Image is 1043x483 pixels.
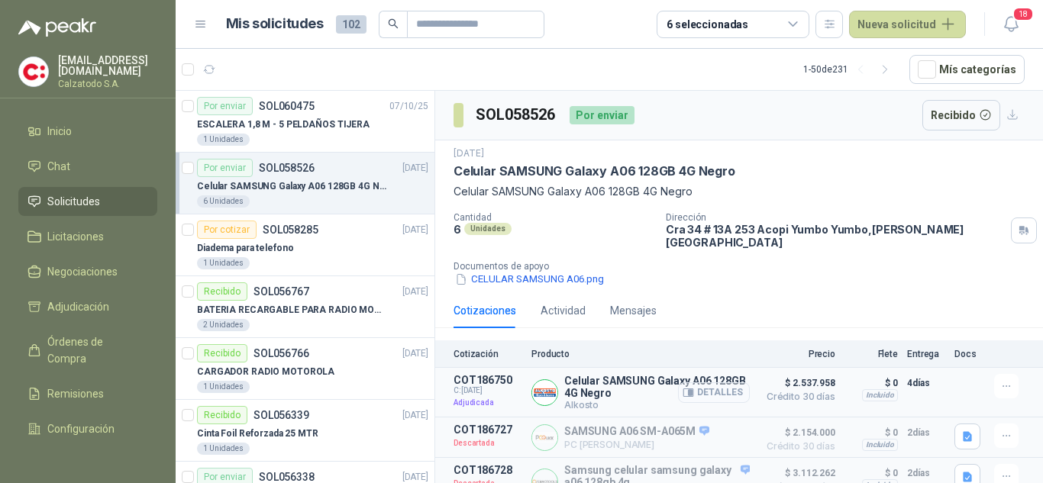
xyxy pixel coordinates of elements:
p: Docs [954,349,985,359]
span: Solicitudes [47,193,100,210]
div: 1 Unidades [197,257,250,269]
span: Licitaciones [47,228,104,245]
div: 1 - 50 de 231 [803,57,897,82]
p: SOL058526 [259,163,315,173]
p: $ 0 [844,374,898,392]
p: Celular SAMSUNG Galaxy A06 128GB 4G Negro [454,163,735,179]
p: Cotización [454,349,522,359]
span: Remisiones [47,385,104,402]
p: Celular SAMSUNG Galaxy A06 128GB 4G Negro [564,375,750,399]
div: 1 Unidades [197,134,250,146]
button: Detalles [678,382,750,403]
button: CELULAR SAMSUNG A06.png [454,272,605,288]
img: Company Logo [532,425,557,450]
p: Calzatodo S.A. [58,79,157,89]
div: Por enviar [570,106,635,124]
div: Recibido [197,282,247,301]
button: 18 [997,11,1025,38]
span: Adjudicación [47,298,109,315]
div: Actividad [541,302,586,319]
p: SAMSUNG A06 SM-A065M [564,425,709,439]
a: Configuración [18,414,157,443]
button: Nueva solicitud [849,11,966,38]
span: Órdenes de Compra [47,333,143,367]
span: $ 2.154.000 [759,423,835,442]
button: Mís categorías [909,55,1025,84]
div: Por cotizar [197,221,257,239]
div: 6 seleccionadas [667,16,748,33]
div: 1 Unidades [197,381,250,393]
span: 18 [1012,7,1034,21]
span: C: [DATE] [454,386,522,395]
p: Alkosto [564,399,750,411]
div: Cotizaciones [454,302,516,319]
a: Por cotizarSOL058285[DATE] Diadema para telefono1 Unidades [176,214,434,276]
p: [DATE] [454,147,484,161]
a: Por enviarSOL06047507/10/25 ESCALERA 1,8 M - 5 PELDAÑOS TIJERA1 Unidades [176,91,434,153]
button: Recibido [922,100,1001,130]
a: Negociaciones [18,257,157,286]
div: 6 Unidades [197,195,250,208]
a: Inicio [18,117,157,146]
p: PC [PERSON_NAME] [564,439,709,450]
p: SOL060475 [259,101,315,111]
div: Incluido [862,439,898,451]
span: Inicio [47,123,72,140]
div: Por enviar [197,97,253,115]
p: ESCALERA 1,8 M - 5 PELDAÑOS TIJERA [197,118,370,132]
a: Licitaciones [18,222,157,251]
p: Flete [844,349,898,359]
p: SOL056339 [253,410,309,420]
a: Por enviarSOL058526[DATE] Celular SAMSUNG Galaxy A06 128GB 4G Negro6 Unidades [176,153,434,214]
p: 2 días [907,423,945,442]
p: Cinta Foil Reforzada 25 MTR [197,427,318,441]
p: CARGADOR RADIO MOTOROLA [197,365,334,379]
a: RecibidoSOL056766[DATE] CARGADOR RADIO MOTOROLA1 Unidades [176,338,434,400]
div: Unidades [464,223,512,235]
img: Logo peakr [18,18,96,37]
span: $ 2.537.958 [759,374,835,392]
div: Recibido [197,344,247,362]
div: Recibido [197,406,247,424]
p: [DATE] [402,285,428,299]
p: Producto [531,349,750,359]
p: Diadema para telefono [197,241,293,256]
p: BATERIA RECARGABLE PARA RADIO MOTOROLA [197,303,387,317]
img: Company Logo [532,380,557,405]
p: Adjudicada [454,395,522,411]
div: Incluido [862,389,898,401]
div: 2 Unidades [197,319,250,331]
a: Órdenes de Compra [18,327,157,373]
h3: SOL058526 [476,103,557,127]
p: Celular SAMSUNG Galaxy A06 128GB 4G Negro [197,179,387,194]
a: Adjudicación [18,292,157,321]
p: Cantidad [454,212,654,223]
a: RecibidoSOL056767[DATE] BATERIA RECARGABLE PARA RADIO MOTOROLA2 Unidades [176,276,434,338]
p: [DATE] [402,408,428,423]
p: 6 [454,223,461,236]
a: RecibidoSOL056339[DATE] Cinta Foil Reforzada 25 MTR1 Unidades [176,400,434,462]
p: SOL058285 [263,224,318,235]
p: Descartada [454,436,522,451]
img: Company Logo [19,57,48,86]
p: 4 días [907,374,945,392]
p: COT186728 [454,464,522,476]
p: [DATE] [402,161,428,175]
p: Celular SAMSUNG Galaxy A06 128GB 4G Negro [454,183,1025,200]
span: $ 3.112.262 [759,464,835,482]
p: COT186750 [454,374,522,386]
p: Entrega [907,349,945,359]
p: SOL056766 [253,348,309,359]
span: 102 [336,15,367,34]
a: Solicitudes [18,187,157,216]
p: Dirección [666,212,1005,223]
p: 2 días [907,464,945,482]
p: $ 0 [844,423,898,442]
span: Negociaciones [47,263,118,280]
h1: Mis solicitudes [226,13,324,35]
p: Documentos de apoyo [454,261,1037,272]
div: 1 Unidades [197,443,250,455]
span: search [388,18,399,29]
p: [DATE] [402,223,428,237]
span: Configuración [47,420,115,437]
